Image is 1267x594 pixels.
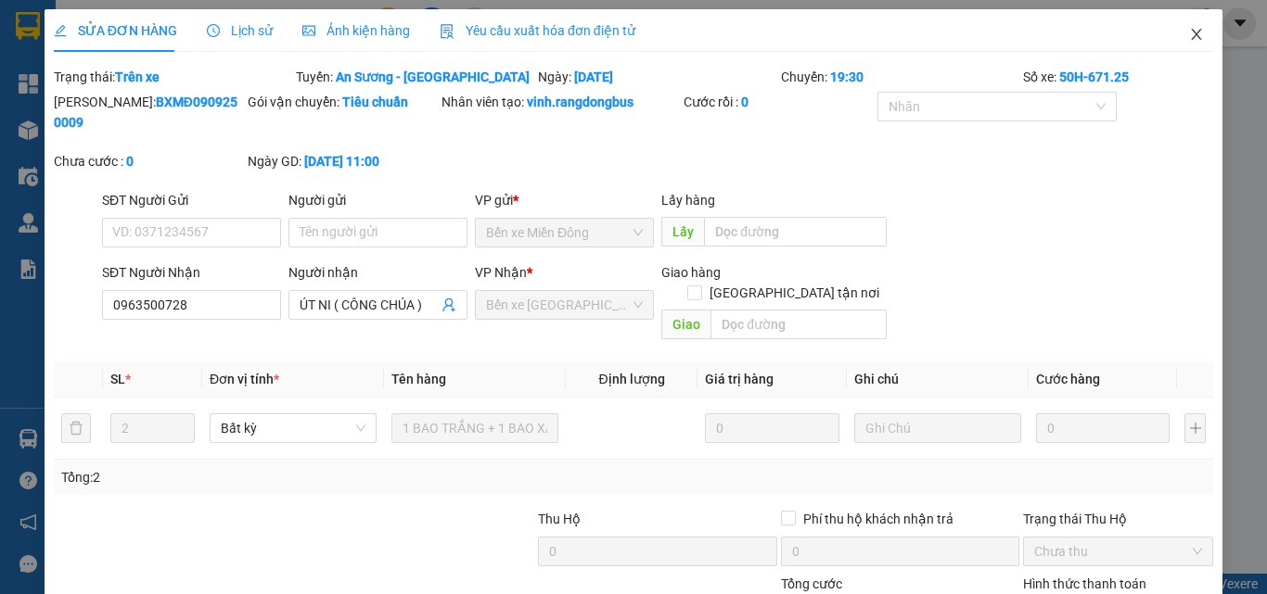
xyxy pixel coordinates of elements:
[1034,537,1202,565] span: Chưa thu
[302,24,315,37] span: picture
[102,190,281,210] div: SĐT Người Gửi
[61,467,491,487] div: Tổng: 2
[54,24,67,37] span: edit
[661,265,721,280] span: Giao hàng
[779,67,1021,87] div: Chuyến:
[684,92,874,112] div: Cước rồi :
[440,24,454,39] img: icon
[661,310,710,339] span: Giao
[52,67,294,87] div: Trạng thái:
[207,23,273,38] span: Lịch sử
[1023,509,1213,529] div: Trạng thái Thu Hộ
[854,413,1021,443] input: Ghi Chú
[442,297,456,312] span: user-add
[1036,413,1170,443] input: 0
[574,70,613,84] b: [DATE]
[304,154,379,169] b: [DATE] 11:00
[61,413,91,443] button: delete
[536,67,778,87] div: Ngày:
[442,92,680,112] div: Nhân viên tạo:
[54,92,244,133] div: [PERSON_NAME]:
[1189,27,1204,42] span: close
[440,23,635,38] span: Yêu cầu xuất hóa đơn điện tử
[705,372,774,386] span: Giá trị hàng
[486,219,643,246] span: Bến xe Miền Đông
[1036,372,1100,386] span: Cước hàng
[115,70,160,84] b: Trên xe
[830,70,864,84] b: 19:30
[54,23,177,38] span: SỬA ĐƠN HÀNG
[475,190,654,210] div: VP gửi
[294,67,536,87] div: Tuyến:
[486,291,643,319] span: Bến xe Quảng Ngãi
[128,100,247,161] li: VP Bến xe [GEOGRAPHIC_DATA]
[342,95,408,109] b: Tiêu chuẩn
[9,100,128,141] li: VP Bến xe Miền Đông
[126,154,134,169] b: 0
[538,512,581,526] span: Thu Hộ
[781,576,842,591] span: Tổng cước
[9,9,269,79] li: Rạng Đông Buslines
[661,217,704,246] span: Lấy
[796,509,961,529] span: Phí thu hộ khách nhận trả
[705,413,838,443] input: 0
[288,190,467,210] div: Người gửi
[1059,70,1129,84] b: 50H-671.25
[1171,9,1222,61] button: Close
[704,217,887,246] input: Dọc đường
[221,414,365,442] span: Bất kỳ
[102,262,281,283] div: SĐT Người Nhận
[527,95,633,109] b: vinh.rangdongbus
[248,92,438,112] div: Gói vận chuyển:
[391,372,446,386] span: Tên hàng
[54,151,244,171] div: Chưa cước :
[741,95,749,109] b: 0
[710,310,887,339] input: Dọc đường
[207,24,220,37] span: clock-circle
[1023,576,1146,591] label: Hình thức thanh toán
[475,265,527,280] span: VP Nhận
[1184,413,1206,443] button: plus
[302,23,410,38] span: Ảnh kiện hàng
[336,70,530,84] b: An Sương - [GEOGRAPHIC_DATA]
[661,193,715,208] span: Lấy hàng
[210,372,279,386] span: Đơn vị tính
[288,262,467,283] div: Người nhận
[847,361,1029,398] th: Ghi chú
[110,372,125,386] span: SL
[1021,67,1215,87] div: Số xe:
[702,283,887,303] span: [GEOGRAPHIC_DATA] tận nơi
[248,151,438,171] div: Ngày GD:
[598,372,664,386] span: Định lượng
[391,413,558,443] input: VD: Bàn, Ghế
